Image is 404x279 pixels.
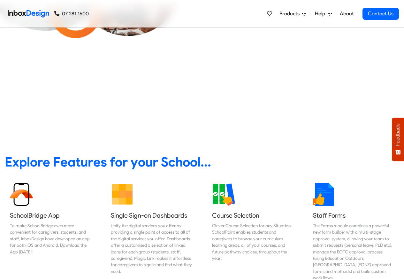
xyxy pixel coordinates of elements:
[212,222,293,261] div: Clever Course Selection for any Situation. SchoolPoint enables students and caregivers to browse ...
[111,222,192,275] div: Unify the digital services you offer by providing a single point of access to all of the digital ...
[392,118,404,161] button: Feedback - Show survey
[338,7,355,20] a: About
[111,183,134,206] img: 2022_01_13_icon_grid.svg
[395,124,401,146] span: Feedback
[212,183,235,206] img: 2022_01_13_icon_course_selection.svg
[10,183,33,206] img: 2022_01_13_icon_sb_app.svg
[54,10,89,18] a: 07 281 1600
[313,211,394,220] h5: Staff Forms
[362,8,399,20] a: Contact Us
[212,211,293,220] h5: Course Selection
[312,7,334,20] a: Help
[277,7,309,20] a: Products
[315,10,328,18] span: Help
[10,211,91,220] h5: SchoolBridge App
[111,211,192,220] h5: Single Sign-on Dashboards
[10,222,91,255] div: To make SchoolBridge even more convenient for caregivers, students, and staff, InboxDesign have d...
[5,154,399,170] heading: Explore Features for your School...
[313,183,336,206] img: 2022_01_13_icon_thumbsup.svg
[279,10,302,18] span: Products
